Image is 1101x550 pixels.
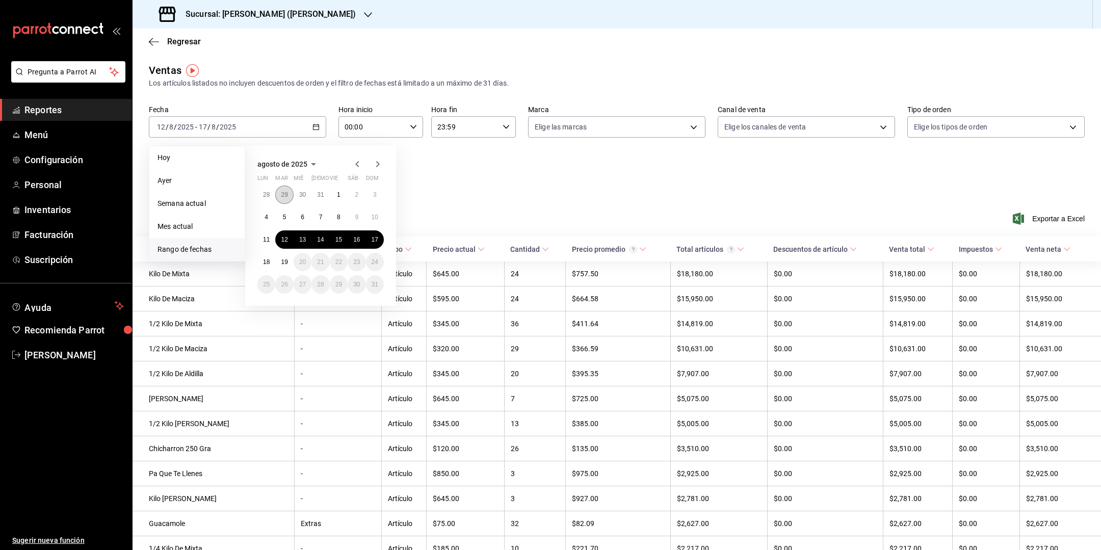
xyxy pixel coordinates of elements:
td: $757.50 [566,261,670,286]
td: - [294,461,382,486]
td: 13 [504,411,566,436]
span: Elige los canales de venta [724,122,806,132]
button: 15 de agosto de 2025 [330,230,348,249]
span: Recomienda Parrot [24,323,124,337]
abbr: martes [275,175,287,186]
abbr: 9 de agosto de 2025 [355,214,358,221]
td: $0.00 [953,461,1020,486]
abbr: 24 de agosto de 2025 [372,258,378,266]
button: 2 de agosto de 2025 [348,186,365,204]
img: Tooltip marker [186,64,199,77]
td: $15,950.00 [670,286,767,311]
button: Exportar a Excel [1015,213,1085,225]
td: $3,510.00 [883,436,953,461]
td: $135.00 [566,436,670,461]
td: $0.00 [767,286,883,311]
td: 3 [504,461,566,486]
div: Precio promedio [572,245,637,253]
span: Ayuda [24,300,111,312]
td: $345.00 [427,411,504,436]
label: Marca [528,106,705,113]
td: $0.00 [953,411,1020,436]
td: 3 [504,486,566,511]
button: 31 de julio de 2025 [311,186,329,204]
td: $595.00 [427,286,504,311]
button: 8 de agosto de 2025 [330,208,348,226]
abbr: 14 de agosto de 2025 [317,236,324,243]
td: $2,781.00 [670,486,767,511]
span: Personal [24,178,124,192]
td: $5,005.00 [1019,411,1101,436]
td: $385.00 [566,411,670,436]
td: $0.00 [953,511,1020,536]
span: Semana actual [158,198,237,209]
td: $725.00 [566,386,670,411]
button: 30 de julio de 2025 [294,186,311,204]
div: Precio actual [433,245,476,253]
span: Reportes [24,103,124,117]
td: 7 [504,386,566,411]
td: $0.00 [953,311,1020,336]
td: $345.00 [427,311,504,336]
span: Mes actual [158,221,237,232]
abbr: 21 de agosto de 2025 [317,258,324,266]
td: $366.59 [566,336,670,361]
svg: El total artículos considera cambios de precios en los artículos así como costos adicionales por ... [727,246,735,253]
abbr: 31 de julio de 2025 [317,191,324,198]
td: $0.00 [767,336,883,361]
abbr: miércoles [294,175,303,186]
td: 29 [504,336,566,361]
td: - [294,336,382,361]
button: 7 de agosto de 2025 [311,208,329,226]
span: Facturación [24,228,124,242]
td: Artículo [382,336,427,361]
button: 19 de agosto de 2025 [275,253,293,271]
span: Pregunta a Parrot AI [28,67,110,77]
td: Artículo [382,486,427,511]
td: $0.00 [767,511,883,536]
td: $82.09 [566,511,670,536]
td: $927.00 [566,486,670,511]
abbr: 11 de agosto de 2025 [263,236,270,243]
td: $18,180.00 [883,261,953,286]
abbr: 8 de agosto de 2025 [337,214,340,221]
button: 3 de agosto de 2025 [366,186,384,204]
button: 16 de agosto de 2025 [348,230,365,249]
td: $0.00 [767,386,883,411]
abbr: 22 de agosto de 2025 [335,258,342,266]
button: 31 de agosto de 2025 [366,275,384,294]
td: $5,075.00 [670,386,767,411]
td: $14,819.00 [883,311,953,336]
button: 20 de agosto de 2025 [294,253,311,271]
td: - [294,311,382,336]
abbr: lunes [257,175,268,186]
td: $15,950.00 [883,286,953,311]
td: $0.00 [953,286,1020,311]
td: $850.00 [427,461,504,486]
abbr: 15 de agosto de 2025 [335,236,342,243]
td: - [294,486,382,511]
abbr: 19 de agosto de 2025 [281,258,287,266]
span: Suscripción [24,253,124,267]
input: -- [198,123,207,131]
span: Total artículos [676,245,744,253]
td: [PERSON_NAME] [133,386,294,411]
abbr: jueves [311,175,372,186]
abbr: 27 de agosto de 2025 [299,281,306,288]
td: $645.00 [427,261,504,286]
td: $5,075.00 [883,386,953,411]
abbr: domingo [366,175,379,186]
td: $411.64 [566,311,670,336]
abbr: 30 de agosto de 2025 [353,281,360,288]
label: Canal de venta [718,106,895,113]
div: Cantidad [510,245,540,253]
input: -- [211,123,216,131]
span: Elige los tipos de orden [914,122,987,132]
abbr: sábado [348,175,358,186]
td: $0.00 [953,361,1020,386]
input: ---- [177,123,194,131]
label: Hora fin [431,106,516,113]
abbr: 16 de agosto de 2025 [353,236,360,243]
td: $0.00 [767,486,883,511]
